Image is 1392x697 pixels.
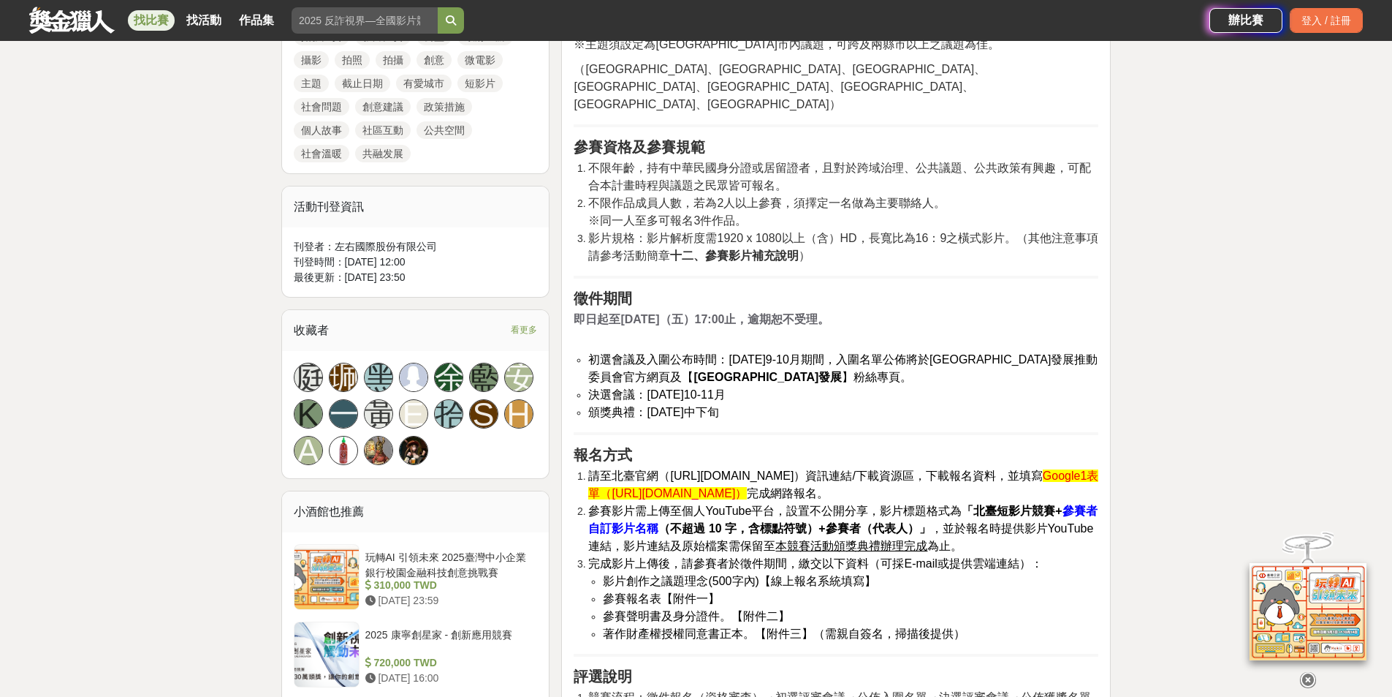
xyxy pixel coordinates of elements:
[282,187,549,227] div: 活動刊登資訊
[364,399,393,429] a: 黃
[292,7,438,34] input: 2025 反詐視界—全國影片競賽
[842,371,912,383] span: 】粉絲專頁。
[1290,8,1363,33] div: 登入 / 註冊
[329,436,358,465] a: Avatar
[574,313,829,325] strong: 即日起至[DATE]（五）17:00止，逾期恕不受理。
[693,372,842,383] a: [GEOGRAPHIC_DATA]發展
[399,399,428,429] a: E
[365,437,392,464] img: Avatar
[1250,554,1366,651] img: d2146d9a-e6f6-4337-9592-8cefde37ba6b.png
[396,75,452,92] a: 有愛城市
[294,121,349,139] a: 個人故事
[400,363,427,391] img: Avatar
[365,593,532,609] div: [DATE] 23:59
[574,668,632,685] strong: 評選說明
[457,51,503,69] a: 微電影
[365,671,532,686] div: [DATE] 16:00
[376,51,411,69] a: 拍攝
[588,470,1042,482] span: 請至北臺官網（[URL][DOMAIN_NAME]）資訊連結/下載資源區，下載報名資料，並填寫
[294,544,538,610] a: 玩轉AI 引領未來 2025臺灣中小企業銀行校園金融科技創意挑戰賽 310,000 TWD [DATE] 23:59
[747,487,829,500] span: 完成網路報名。
[588,388,725,401] span: 決選會議：[DATE]10-11月
[434,363,463,392] a: 余
[365,628,532,655] div: 2025 康寧創星家 - 創新應用競賽
[365,655,532,671] div: 720,000 TWD
[294,255,538,270] div: 刊登時間： [DATE] 12:00
[588,232,1098,262] span: 影片規格：影片解析度需1920 x 1080以上（含）HD，長寬比為16：9之橫式影片。（其他注意事項請參考活動簡章 ）
[1209,8,1282,33] a: 辦比賽
[233,10,280,31] a: 作品集
[511,322,537,338] span: 看更多
[588,470,1098,500] span: Google1表單（[URL][DOMAIN_NAME]）
[400,437,427,464] img: Avatar
[399,363,428,392] a: Avatar
[603,575,875,587] span: 影片創作之議題理念(500字內)【線上報名系統填寫】
[469,399,498,429] a: S
[365,550,532,578] div: 玩轉AI 引領未來 2025臺灣中小企業銀行校園金融科技創意挑戰賽
[588,505,1097,535] strong: 參賽者自訂影片名稱
[329,363,358,392] a: 珮
[294,145,349,162] a: 社會溫暖
[658,522,930,535] strong: （不超過 10 字，含標點符號）+參賽者（代表人）」
[282,491,549,532] div: 小酒館也推薦
[574,139,705,155] strong: 參賽資格及參賽規範
[355,145,411,162] a: 共融发展
[603,628,965,640] span: 著作財產權授權同意書正本。【附件三】（需親自簽名，掃描後提供）
[329,399,358,429] a: 一
[603,610,790,622] span: 參賽聲明書及身分證件。【附件二】
[775,540,927,552] u: 本競賽活動頒獎典禮辦理完成
[504,399,533,429] a: H
[574,290,632,306] strong: 徵件期間
[574,447,632,463] strong: 報名方式
[364,436,393,465] a: Avatar
[294,239,538,255] div: 刊登者： 左右國際股份有限公司
[180,10,227,31] a: 找活動
[294,324,329,336] span: 收藏者
[294,51,329,69] a: 攝影
[962,505,1062,517] strong: 「北臺短影片競賽+
[294,622,538,687] a: 2025 康寧創星家 - 創新應用競賽 720,000 TWD [DATE] 16:00
[588,505,1062,517] span: 參賽影片需上傳至個人YouTube平台，設置不公開分享，影片標題格式為
[588,214,747,227] span: ※同一人至多可報名3件作品。
[294,363,323,392] a: 庭
[588,353,1098,383] span: 初選會議及入圍公布時間：[DATE]9-10月期間，入圍名單公佈將於[GEOGRAPHIC_DATA]發展推動委員會官方網頁及【
[588,557,1042,570] span: 完成影片上傳後，請參賽者於徵件期間，繳交以下資料（可採E-mail或提供雲端連結）：
[469,363,498,392] a: 藍
[588,197,946,209] span: 不限作品成員人數，若為2人以上參賽，須擇定一名做為主要聯絡人。
[355,121,411,139] a: 社區互動
[399,436,428,465] a: Avatar
[294,98,349,116] a: 社會問題
[670,249,799,262] strong: 十二、參賽影片補充說明
[417,51,452,69] a: 創意
[364,363,393,392] a: 黑
[335,51,370,69] a: 拍照
[504,363,533,392] div: 安
[335,75,390,92] a: 截止日期
[294,75,329,92] a: 主題
[294,399,323,429] a: K
[457,75,503,92] a: 短影片
[417,121,472,139] a: 公共空間
[574,63,986,110] span: （[GEOGRAPHIC_DATA]、[GEOGRAPHIC_DATA]、[GEOGRAPHIC_DATA]、[GEOGRAPHIC_DATA]、[GEOGRAPHIC_DATA]、[GEOGR...
[128,10,175,31] a: 找比賽
[588,522,1093,552] span: ，並於報名時提供影片YouTube連結，影片連結及原始檔案需保留至 為止。
[330,437,357,464] img: Avatar
[588,162,1091,192] span: 不限年齡，持有中華民國身分證或居留證者，且對於跨域治理、公共議題、公共政策有興趣，可配合本計畫時程與議題之民眾皆可報名。
[588,406,718,418] span: 頒獎典禮：[DATE]中下旬
[355,98,411,116] a: 創意建議
[365,578,532,593] div: 310,000 TWD
[434,399,463,429] a: 拾
[294,270,538,285] div: 最後更新： [DATE] 23:50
